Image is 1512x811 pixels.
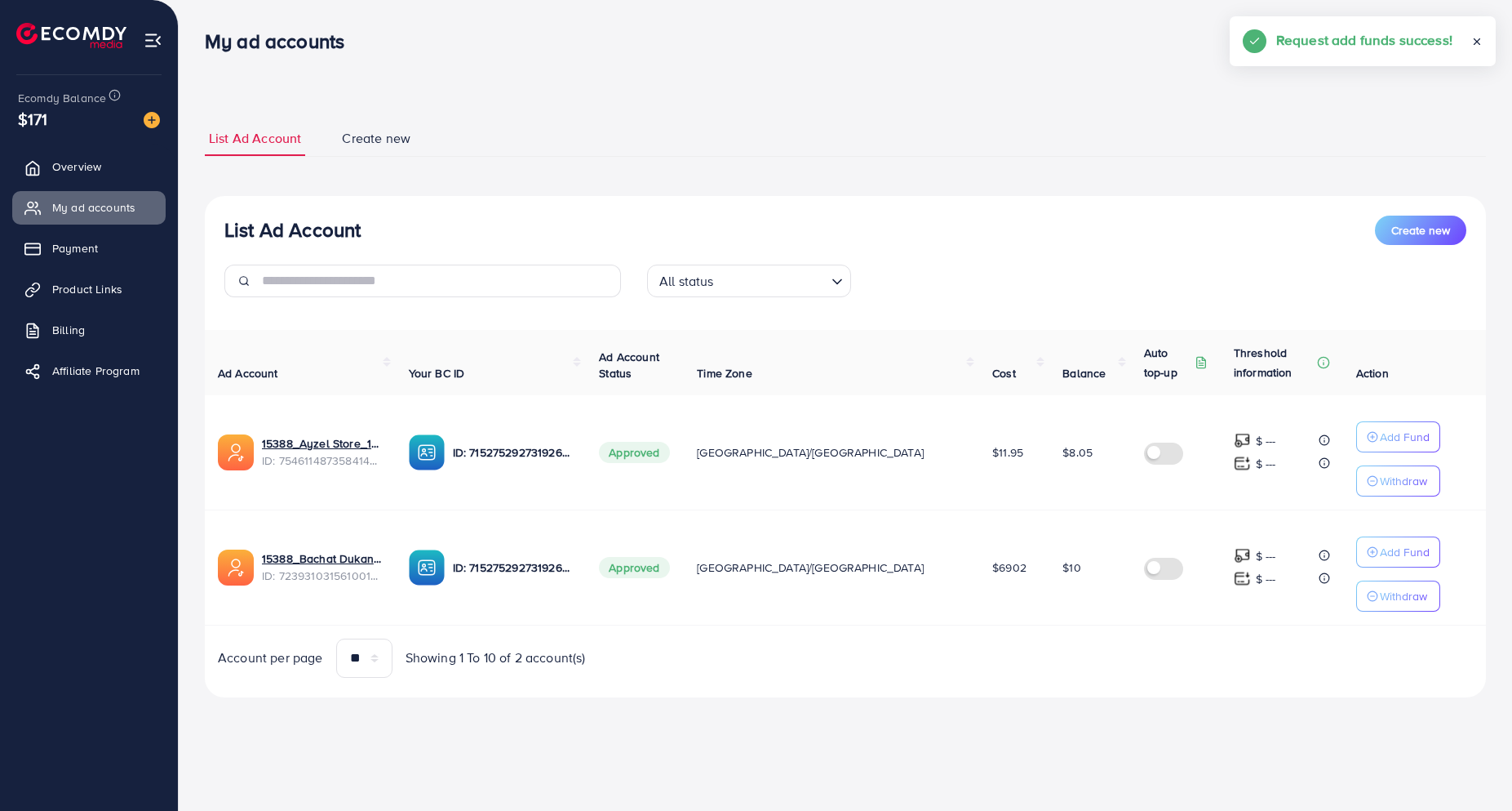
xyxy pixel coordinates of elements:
[453,443,574,462] p: ID: 7152752927319261185
[1256,454,1276,474] p: $ ---
[1356,365,1389,381] span: Action
[52,199,135,216] span: My ad accounts
[1356,421,1440,452] button: Add Fund
[144,112,160,128] img: image
[1380,586,1427,606] p: Withdraw
[342,129,410,148] span: Create new
[52,158,101,175] span: Overview
[12,273,166,305] a: Product Links
[1375,216,1466,245] button: Create new
[12,232,166,265] a: Payment
[656,270,717,293] span: All status
[16,23,126,48] img: logo
[18,90,106,106] span: Ecomdy Balance
[1144,343,1191,382] p: Auto top-up
[1276,29,1452,51] h5: Request add funds success!
[262,435,383,452] a: 15388_Ayzel Store_1756966831995
[1234,455,1251,472] img: top-up amount
[992,444,1023,461] span: $11.95
[262,452,383,469] span: ID: 7546114873584140304
[1256,546,1276,566] p: $ ---
[1062,365,1106,381] span: Balance
[1256,569,1276,589] p: $ ---
[1234,432,1251,449] img: top-up amount
[1062,444,1093,461] span: $8.05
[1391,222,1450,238] span: Create new
[18,107,48,131] span: $171
[205,29,357,53] h3: My ad accounts
[697,444,924,461] span: [GEOGRAPHIC_DATA]/[GEOGRAPHIC_DATA]
[262,435,383,469] div: <span class='underline'>15388_Ayzel Store_1756966831995</span></br>7546114873584140304
[1356,581,1440,612] button: Withdraw
[409,550,445,586] img: ic-ba-acc.ded83a64.svg
[262,550,383,567] a: 15388_Bachat Dukan Adaccount_1685533292066
[1234,343,1314,382] p: Threshold information
[599,442,669,463] span: Approved
[218,550,254,586] img: ic-ads-acc.e4c84228.svg
[1443,737,1500,799] iframe: Chat
[144,31,162,50] img: menu
[12,191,166,224] a: My ad accounts
[1380,542,1430,562] p: Add Fund
[12,314,166,346] a: Billing
[697,559,924,576] span: [GEOGRAPHIC_DATA]/[GEOGRAPHIC_DATA]
[224,218,361,242] h3: List Ad Account
[52,281,122,297] span: Product Links
[52,363,140,379] span: Affiliate Program
[262,550,383,584] div: <span class='underline'>15388_Bachat Dukan Adaccount_1685533292066</span></br>7239310315610013697
[992,365,1016,381] span: Cost
[1234,547,1251,564] img: top-up amount
[12,354,166,387] a: Affiliate Program
[262,568,383,584] span: ID: 7239310315610013697
[992,559,1026,576] span: $6902
[719,266,825,293] input: Search for option
[409,365,465,381] span: Your BC ID
[1062,559,1080,576] span: $10
[599,349,659,381] span: Ad Account Status
[218,434,254,470] img: ic-ads-acc.e4c84228.svg
[52,322,85,338] span: Billing
[209,129,301,148] span: List Ad Account
[647,265,851,297] div: Search for option
[1256,431,1276,451] p: $ ---
[218,365,278,381] span: Ad Account
[1356,466,1440,497] button: Withdraw
[1380,471,1427,491] p: Withdraw
[52,240,98,256] span: Payment
[218,648,323,667] span: Account per page
[1380,427,1430,447] p: Add Fund
[599,557,669,578] span: Approved
[1356,537,1440,568] button: Add Fund
[406,648,586,667] span: Showing 1 To 10 of 2 account(s)
[697,365,752,381] span: Time Zone
[409,434,445,470] img: ic-ba-acc.ded83a64.svg
[12,150,166,183] a: Overview
[1234,570,1251,587] img: top-up amount
[453,558,574,577] p: ID: 7152752927319261185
